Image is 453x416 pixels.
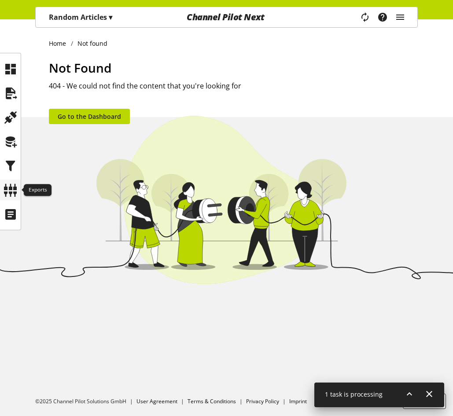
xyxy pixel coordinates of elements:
[24,184,52,196] div: Exports
[49,39,71,48] a: Home
[136,398,177,405] a: User Agreement
[35,398,136,405] li: ©2025 Channel Pilot Solutions GmbH
[289,398,307,405] a: Imprint
[49,109,130,124] a: Go to the Dashboard
[58,112,121,121] span: Go to the Dashboard
[109,12,112,22] span: ▾
[246,398,279,405] a: Privacy Policy
[325,390,383,398] span: 1 task is processing
[49,59,111,76] span: Not Found
[188,398,236,405] a: Terms & Conditions
[35,7,418,28] nav: main navigation
[49,12,112,22] p: Random Articles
